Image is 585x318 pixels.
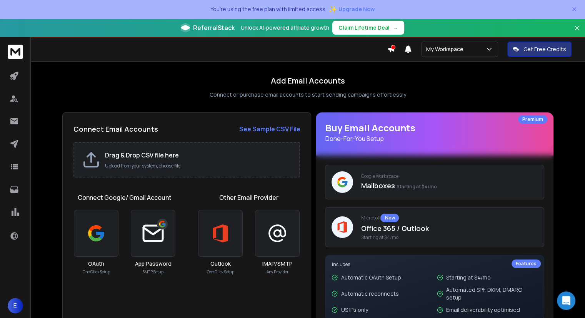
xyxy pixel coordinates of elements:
[78,193,172,202] h1: Connect Google/ Gmail Account
[338,5,375,13] span: Upgrade Now
[446,286,538,301] p: Automated SPF, DKIM, DMARC setup
[328,4,337,15] span: ✨
[361,180,538,191] p: Mailboxes
[341,306,368,314] p: US IPs only
[207,269,234,275] p: One Click Setup
[328,2,375,17] button: ✨Upgrade Now
[8,298,23,313] button: E
[507,42,572,57] button: Get Free Credits
[523,45,566,53] p: Get Free Credits
[396,183,437,190] span: Starting at $4/mo
[572,23,582,42] button: Close banner
[239,124,300,134] a: See Sample CSV File
[446,306,520,314] p: Email deliverability optimised
[135,260,172,268] h3: App Password
[105,151,292,160] h2: Drag & Drop CSV file here
[512,259,541,268] div: Features
[241,24,329,32] p: Unlock AI-powered affiliate growth
[361,223,538,234] p: Office 365 / Outlook
[518,115,547,124] div: Premium
[262,260,293,268] h3: IMAP/SMTP
[143,269,163,275] p: SMTP Setup
[446,274,491,281] p: Starting at $4/mo
[73,124,158,134] h2: Connect Email Accounts
[341,274,401,281] p: Automatic OAuth Setup
[393,24,398,32] span: →
[557,291,575,310] div: Open Intercom Messenger
[210,91,406,99] p: Connect or purchase email accounts to start sending campaigns effortlessly
[88,260,104,268] h3: OAuth
[271,75,345,86] h1: Add Email Accounts
[325,134,544,143] p: Done-For-You Setup
[325,122,544,143] h1: Buy Email Accounts
[361,234,538,241] span: Starting at $4/mo
[361,214,538,222] p: Microsoft
[105,163,292,169] p: Upload from your system, choose file
[219,193,278,202] h1: Other Email Provider
[193,23,235,32] span: ReferralStack
[332,261,538,268] p: Includes
[380,214,399,222] div: New
[83,269,110,275] p: One Click Setup
[267,269,288,275] p: Any Provider
[210,260,231,268] h3: Outlook
[361,173,538,179] p: Google Workspace
[426,45,467,53] p: My Workspace
[341,290,398,298] p: Automatic reconnects
[210,5,325,13] p: You're using the free plan with limited access
[239,125,300,133] strong: See Sample CSV File
[332,21,404,35] button: Claim Lifetime Deal→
